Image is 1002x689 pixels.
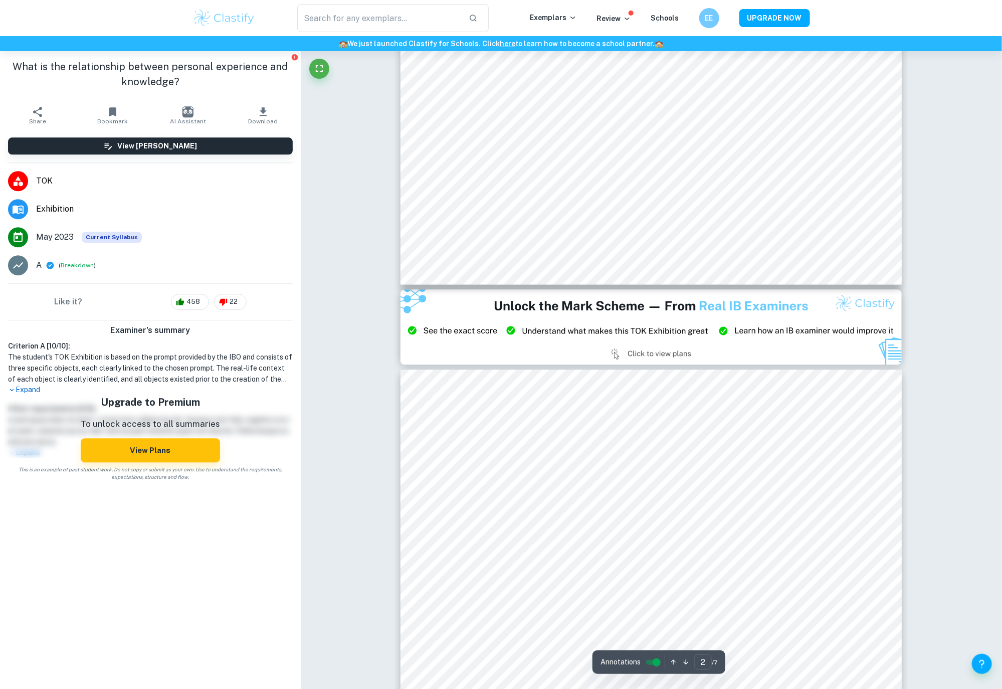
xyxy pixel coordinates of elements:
[97,118,128,125] span: Bookmark
[117,140,197,151] h6: View [PERSON_NAME]
[59,261,96,270] span: ( )
[182,106,193,117] img: AI Assistant
[192,8,256,28] img: Clastify logo
[597,13,631,24] p: Review
[972,654,992,674] button: Help and Feedback
[297,4,461,32] input: Search for any exemplars...
[36,259,42,271] p: A
[2,38,1000,49] h6: We just launched Clastify for Schools. Click to learn how to become a school partner.
[36,175,293,187] span: TOK
[4,324,297,336] h6: Examiner's summary
[309,59,329,79] button: Fullscreen
[712,658,717,667] span: / 7
[61,261,94,270] button: Breakdown
[339,40,347,48] span: 🏫
[703,13,715,24] h6: EE
[739,9,810,27] button: UPGRADE NOW
[8,59,293,89] h1: What is the relationship between personal experience and knowledge?
[8,352,293,385] h1: The student's TOK Exhibition is based on the prompt provided by the IBO and consists of three spe...
[170,118,206,125] span: AI Assistant
[651,14,679,22] a: Schools
[400,289,902,365] img: Ad
[54,296,82,308] h6: Like it?
[291,53,299,61] button: Report issue
[530,12,577,23] p: Exemplars
[8,340,293,352] h6: Criterion A [ 10 / 10 ]:
[75,101,150,129] button: Bookmark
[171,294,209,310] div: 458
[248,118,278,125] span: Download
[8,385,293,395] p: Expand
[81,395,220,410] h5: Upgrade to Premium
[500,40,515,48] a: here
[699,8,719,28] button: EE
[4,466,297,481] span: This is an example of past student work. Do not copy or submit as your own. Use to understand the...
[181,297,206,307] span: 458
[82,232,142,243] div: This exemplar is based on the current syllabus. Feel free to refer to it for inspiration/ideas wh...
[81,438,220,462] button: View Plans
[36,203,293,215] span: Exhibition
[81,418,220,431] p: To unlock access to all summaries
[600,657,641,667] span: Annotations
[29,118,46,125] span: Share
[226,101,301,129] button: Download
[150,101,226,129] button: AI Assistant
[36,231,74,243] span: May 2023
[214,294,247,310] div: 22
[655,40,663,48] span: 🏫
[82,232,142,243] span: Current Syllabus
[225,297,244,307] span: 22
[8,137,293,154] button: View [PERSON_NAME]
